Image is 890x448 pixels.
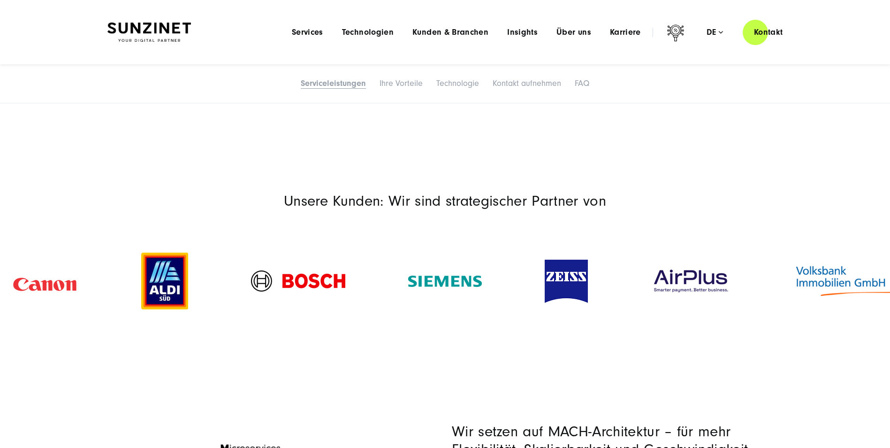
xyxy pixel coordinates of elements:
[507,28,538,37] a: Insights
[610,28,641,37] a: Karriere
[651,268,730,294] img: AirPlus Logo
[107,192,783,210] p: Unsere Kunden: Wir sind strategischer Partner von
[575,78,589,88] a: FAQ
[301,78,366,88] a: Serviceleistungen
[342,28,394,37] a: Technologien
[412,28,488,37] a: Kunden & Branchen
[545,260,588,303] img: Kundenlogo Zeiss Blau und Weiss- Digitalagentur SUNZINET
[556,28,591,37] a: Über uns
[408,276,482,287] img: Kundenlogo Siemens AG Grün - Digitalagentur SUNZINET-svg
[743,19,794,46] a: Kontakt
[436,78,479,88] a: Technologie
[141,253,188,309] img: Aldi-sued-Kunde-Logo-digital-agentur-SUNZINET
[292,28,323,37] a: Services
[707,28,723,37] div: de
[251,270,345,292] img: Kundenlogo der Digitalagentur SUNZINET - Bosch Logo
[11,263,78,299] img: Kundenlogo Canon rot - Digitalagentur SUNZINET
[107,23,191,42] img: SUNZINET Full Service Digital Agentur
[493,78,561,88] a: Kontakt aufnehmen
[380,78,423,88] a: Ihre Vorteile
